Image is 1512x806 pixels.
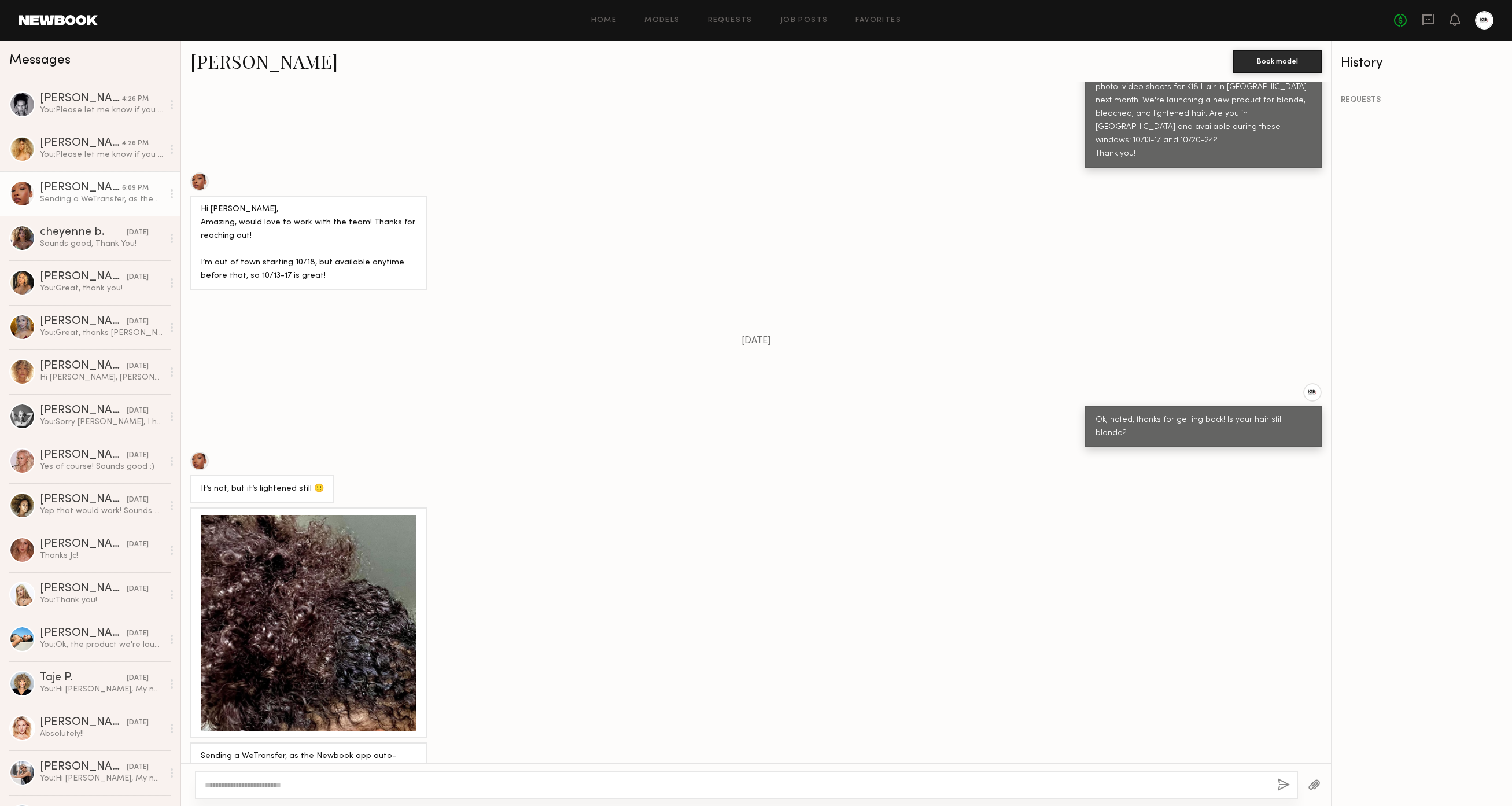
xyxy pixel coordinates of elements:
[40,227,127,238] div: cheyenne b.
[40,316,127,327] div: [PERSON_NAME]
[127,673,149,684] div: [DATE]
[127,361,149,372] div: [DATE]
[40,506,163,517] div: Yep that would work! Sounds good, I’ll hold for you 🥰
[780,17,828,24] a: Job Posts
[190,49,338,73] a: [PERSON_NAME]
[40,238,163,249] div: Sounds good, Thank You!
[122,183,149,194] div: 6:09 PM
[201,203,416,283] div: Hi [PERSON_NAME], Amazing, would love to work with the team! Thanks for reaching out! I’m out of ...
[127,762,149,773] div: [DATE]
[1233,56,1322,65] a: Book model
[121,138,149,149] div: 4:26 PM
[40,138,121,149] div: [PERSON_NAME]
[40,105,163,116] div: You: Please let me know if you have any questions. Ty!
[40,93,121,105] div: [PERSON_NAME]
[127,539,149,550] div: [DATE]
[40,550,163,561] div: Thanks Jc!
[127,406,149,417] div: [DATE]
[40,461,163,472] div: Yes of course! Sounds good :)
[40,194,163,205] div: Sending a WeTransfer, as the Newbook app auto-corrected the color darker [URL][DOMAIN_NAME]
[40,639,163,650] div: You: Ok, the product we're launching is exclusively for blonde hair. If you're open to it, we wou...
[855,17,901,24] a: Favorites
[40,583,127,595] div: [PERSON_NAME]
[1096,42,1311,161] div: Hi [PERSON_NAME], This is JC from K18 Hair. Hoping we can work together on our next product launc...
[40,417,163,428] div: You: Sorry [PERSON_NAME], I hit copy + paste to all candidates in our shortlist. You may have rec...
[121,94,149,105] div: 4:26 PM
[40,728,163,739] div: Absolutely!!
[40,672,127,684] div: Taje P.
[127,584,149,595] div: [DATE]
[127,495,149,506] div: [DATE]
[127,272,149,283] div: [DATE]
[644,17,680,24] a: Models
[201,483,324,496] div: It’s not, but it’s lightened still 🙂
[591,17,617,24] a: Home
[40,182,122,194] div: [PERSON_NAME]
[40,761,127,773] div: [PERSON_NAME]
[40,149,163,160] div: You: Please let me know if you have any questions. Ty!
[40,684,163,695] div: You: Hi [PERSON_NAME], My name is JC and I'm casting three (3) photo+video shoots for K18 Hair in...
[9,54,71,67] span: Messages
[742,336,771,346] span: [DATE]
[1233,50,1322,73] button: Book model
[127,227,149,238] div: [DATE]
[40,360,127,372] div: [PERSON_NAME]
[40,283,163,294] div: You: Great, thank you!
[201,750,416,803] div: Sending a WeTransfer, as the Newbook app auto-corrected the color darker [URL][DOMAIN_NAME]
[127,450,149,461] div: [DATE]
[127,316,149,327] div: [DATE]
[40,539,127,550] div: [PERSON_NAME]
[40,372,163,383] div: Hi [PERSON_NAME], [PERSON_NAME] so excited to be considered & potentially be part of this campaig...
[1341,57,1503,70] div: History
[127,628,149,639] div: [DATE]
[40,628,127,639] div: [PERSON_NAME]
[40,773,163,784] div: You: Hi [PERSON_NAME], My name is [PERSON_NAME] and I'm casting three (3) photo+video shoots for ...
[40,595,163,606] div: You: Thank you!
[40,494,127,506] div: [PERSON_NAME]
[40,271,127,283] div: [PERSON_NAME]
[40,327,163,338] div: You: Great, thanks [PERSON_NAME]!
[40,405,127,417] div: [PERSON_NAME]
[127,717,149,728] div: [DATE]
[1341,96,1503,104] div: REQUESTS
[40,450,127,461] div: [PERSON_NAME]
[708,17,753,24] a: Requests
[40,717,127,728] div: [PERSON_NAME]
[1096,414,1311,440] div: Ok, noted, thanks for getting back! Is your hair still blonde?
